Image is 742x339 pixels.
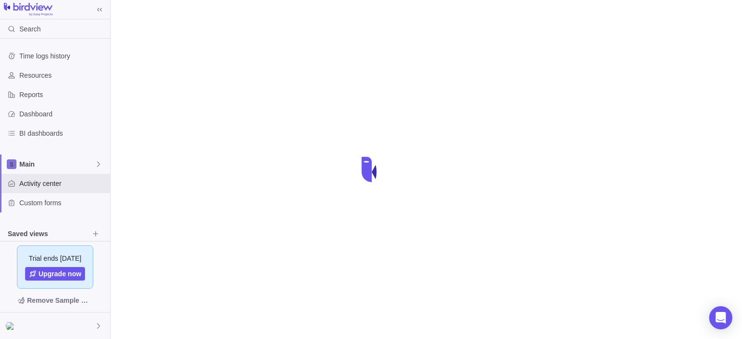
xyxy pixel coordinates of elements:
[352,150,390,189] div: loading
[4,3,53,16] img: logo
[19,128,106,138] span: BI dashboards
[8,293,102,308] span: Remove Sample Data
[27,295,93,306] span: Remove Sample Data
[25,267,86,281] a: Upgrade now
[89,227,102,240] span: Browse views
[8,229,89,239] span: Saved views
[709,306,732,329] div: Open Intercom Messenger
[6,322,17,330] img: Show
[19,109,106,119] span: Dashboard
[6,320,17,332] div: Img Src"x" Onerror"alert1;"
[39,269,82,279] span: Upgrade now
[19,90,106,99] span: Reports
[19,51,106,61] span: Time logs history
[19,71,106,80] span: Resources
[19,24,41,34] span: Search
[29,254,82,263] span: Trial ends [DATE]
[19,159,95,169] span: Main
[19,179,106,188] span: Activity center
[19,198,106,208] span: Custom forms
